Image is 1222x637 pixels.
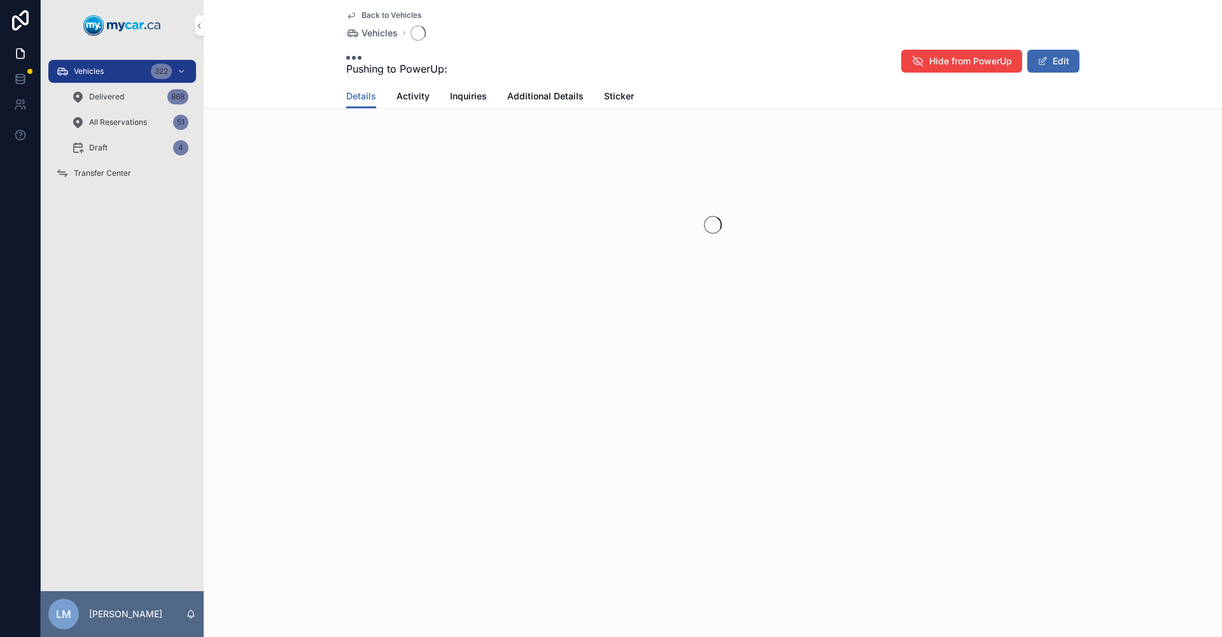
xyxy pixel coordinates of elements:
span: Activity [397,90,430,103]
a: Details [346,85,376,109]
span: Vehicles [362,27,398,39]
span: All Reservations [89,117,147,127]
img: App logo [83,15,161,36]
span: Additional Details [507,90,584,103]
span: Delivered [89,92,124,102]
div: 4 [173,140,188,155]
span: Details [346,90,376,103]
span: Draft [89,143,108,153]
button: Edit [1027,50,1079,73]
a: All Reservations51 [64,111,196,134]
div: scrollable content [41,51,204,201]
span: Vehicles [74,66,104,76]
a: Sticker [604,85,634,110]
a: Inquiries [450,85,487,110]
a: Activity [397,85,430,110]
div: 868 [167,89,188,104]
button: Hide from PowerUp [901,50,1022,73]
a: Back to Vehicles [346,10,421,20]
span: Inquiries [450,90,487,103]
a: Draft4 [64,136,196,159]
a: Delivered868 [64,85,196,108]
span: Back to Vehicles [362,10,421,20]
span: Transfer Center [74,168,131,178]
span: Hide from PowerUp [929,55,1012,68]
div: 51 [173,115,188,130]
a: Vehicles322 [48,60,196,83]
a: Additional Details [507,85,584,110]
span: Pushing to PowerUp: [346,61,447,76]
p: [PERSON_NAME] [89,608,162,620]
a: Vehicles [346,27,398,39]
div: 322 [151,64,172,79]
a: Transfer Center [48,162,196,185]
span: LM [56,606,71,622]
span: Sticker [604,90,634,103]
